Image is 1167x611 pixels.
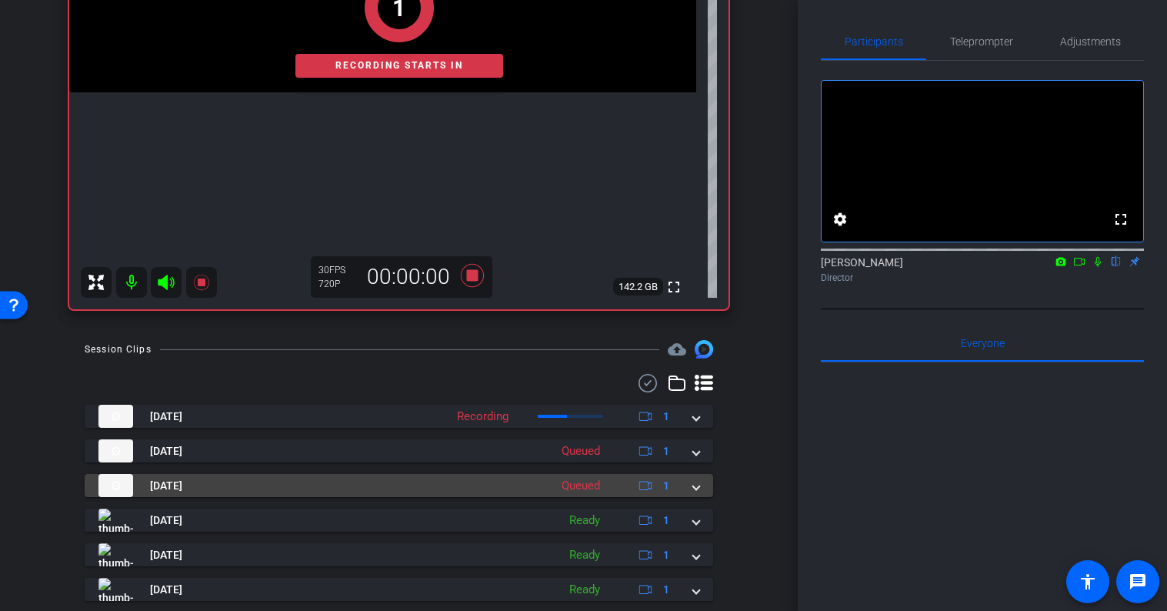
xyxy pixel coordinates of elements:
[85,405,713,428] mat-expansion-panel-header: thumb-nail[DATE]Recording1
[554,442,608,460] div: Queued
[663,582,669,598] span: 1
[295,54,503,78] div: Recording starts in
[695,340,713,359] img: Session clips
[668,340,686,359] span: Destinations for your clips
[821,255,1144,285] div: [PERSON_NAME]
[85,439,713,462] mat-expansion-panel-header: thumb-nail[DATE]Queued1
[961,338,1005,349] span: Everyone
[950,36,1013,47] span: Teleprompter
[1112,210,1130,229] mat-icon: fullscreen
[98,474,133,497] img: thumb-nail
[663,443,669,459] span: 1
[554,477,608,495] div: Queued
[150,409,182,425] span: [DATE]
[1107,254,1125,268] mat-icon: flip
[150,547,182,563] span: [DATE]
[562,546,608,564] div: Ready
[85,578,713,601] mat-expansion-panel-header: thumb-nail[DATE]Ready1
[150,582,182,598] span: [DATE]
[562,581,608,599] div: Ready
[98,578,133,601] img: thumb-nail
[845,36,903,47] span: Participants
[668,340,686,359] mat-icon: cloud_upload
[821,271,1144,285] div: Director
[150,478,182,494] span: [DATE]
[85,543,713,566] mat-expansion-panel-header: thumb-nail[DATE]Ready1
[150,513,182,529] span: [DATE]
[449,408,516,426] div: Recording
[98,509,133,532] img: thumb-nail
[562,512,608,529] div: Ready
[663,547,669,563] span: 1
[663,513,669,529] span: 1
[98,439,133,462] img: thumb-nail
[1060,36,1121,47] span: Adjustments
[663,409,669,425] span: 1
[1129,573,1147,591] mat-icon: message
[831,210,849,229] mat-icon: settings
[98,543,133,566] img: thumb-nail
[98,405,133,428] img: thumb-nail
[85,474,713,497] mat-expansion-panel-header: thumb-nail[DATE]Queued1
[663,478,669,494] span: 1
[150,443,182,459] span: [DATE]
[85,509,713,532] mat-expansion-panel-header: thumb-nail[DATE]Ready1
[85,342,152,357] div: Session Clips
[1079,573,1097,591] mat-icon: accessibility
